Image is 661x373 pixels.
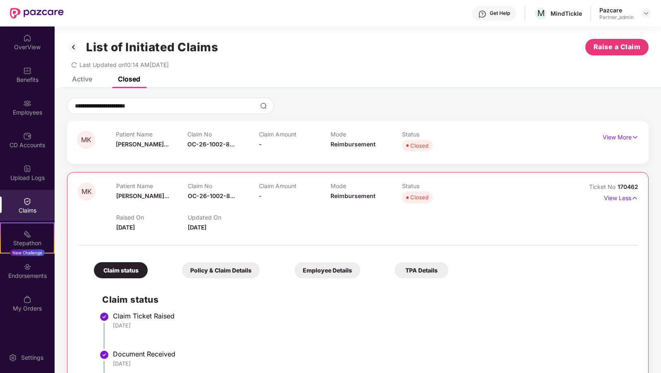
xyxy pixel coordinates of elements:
[537,8,545,18] span: M
[259,182,330,189] p: Claim Amount
[113,322,630,329] div: [DATE]
[188,214,259,221] p: Updated On
[10,8,64,19] img: New Pazcare Logo
[23,132,31,140] img: svg+xml;base64,PHN2ZyBpZD0iQ0RfQWNjb3VudHMiIGRhdGEtbmFtZT0iQ0QgQWNjb3VudHMiIHhtbG5zPSJodHRwOi8vd3...
[604,191,638,203] p: View Less
[86,40,218,54] h1: List of Initiated Claims
[81,136,91,143] span: MK
[102,293,630,306] h2: Claim status
[23,295,31,304] img: svg+xml;base64,PHN2ZyBpZD0iTXlfT3JkZXJzIiBkYXRhLW5hbWU9Ik15IE9yZGVycyIgeG1sbnM9Imh0dHA6Ly93d3cudz...
[9,354,17,362] img: svg+xml;base64,PHN2ZyBpZD0iU2V0dGluZy0yMHgyMCIgeG1sbnM9Imh0dHA6Ly93d3cudzMub3JnLzIwMDAvc3ZnIiB3aW...
[594,42,641,52] span: Raise a Claim
[182,262,260,278] div: Policy & Claim Details
[330,131,402,138] p: Mode
[113,360,630,367] div: [DATE]
[79,61,169,68] span: Last Updated on 10:14 AM[DATE]
[23,34,31,42] img: svg+xml;base64,PHN2ZyBpZD0iSG9tZSIgeG1sbnM9Imh0dHA6Ly93d3cudzMub3JnLzIwMDAvc3ZnIiB3aWR0aD0iMjAiIG...
[603,131,639,142] p: View More
[599,6,634,14] div: Pazcare
[113,312,630,320] div: Claim Ticket Raised
[71,61,77,68] span: redo
[99,350,109,360] img: svg+xml;base64,PHN2ZyBpZD0iU3RlcC1Eb25lLTMyeDMyIiB4bWxucz0iaHR0cDovL3d3dy53My5vcmcvMjAwMC9zdmciIH...
[72,75,92,83] div: Active
[618,183,638,190] span: 170462
[1,239,54,247] div: Stepathon
[81,188,92,195] span: MK
[116,131,187,138] p: Patient Name
[643,10,649,17] img: svg+xml;base64,PHN2ZyBpZD0iRHJvcGRvd24tMzJ4MzIiIHhtbG5zPSJodHRwOi8vd3d3LnczLm9yZy8yMDAwL3N2ZyIgd2...
[187,131,259,138] p: Claim No
[116,214,188,221] p: Raised On
[113,350,630,358] div: Document Received
[589,183,618,190] span: Ticket No
[23,165,31,173] img: svg+xml;base64,PHN2ZyBpZD0iVXBsb2FkX0xvZ3MiIGRhdGEtbmFtZT0iVXBsb2FkIExvZ3MiIHhtbG5zPSJodHRwOi8vd3...
[116,192,169,199] span: [PERSON_NAME]...
[330,141,376,148] span: Reimbursement
[259,192,262,199] span: -
[410,193,429,201] div: Closed
[188,182,259,189] p: Claim No
[490,10,510,17] div: Get Help
[23,263,31,271] img: svg+xml;base64,PHN2ZyBpZD0iRW5kb3JzZW1lbnRzIiB4bWxucz0iaHR0cDovL3d3dy53My5vcmcvMjAwMC9zdmciIHdpZH...
[116,141,169,148] span: [PERSON_NAME]...
[99,312,109,322] img: svg+xml;base64,PHN2ZyBpZD0iU3RlcC1Eb25lLTMyeDMyIiB4bWxucz0iaHR0cDovL3d3dy53My5vcmcvMjAwMC9zdmciIH...
[118,75,140,83] div: Closed
[116,224,135,231] span: [DATE]
[585,39,649,55] button: Raise a Claim
[19,354,46,362] div: Settings
[551,10,582,17] div: MindTickle
[402,182,474,189] p: Status
[631,194,638,203] img: svg+xml;base64,PHN2ZyB4bWxucz0iaHR0cDovL3d3dy53My5vcmcvMjAwMC9zdmciIHdpZHRoPSIxNyIgaGVpZ2h0PSIxNy...
[23,197,31,206] img: svg+xml;base64,PHN2ZyBpZD0iQ2xhaW0iIHhtbG5zPSJodHRwOi8vd3d3LnczLm9yZy8yMDAwL3N2ZyIgd2lkdGg9IjIwIi...
[410,141,429,150] div: Closed
[632,133,639,142] img: svg+xml;base64,PHN2ZyB4bWxucz0iaHR0cDovL3d3dy53My5vcmcvMjAwMC9zdmciIHdpZHRoPSIxNyIgaGVpZ2h0PSIxNy...
[23,67,31,75] img: svg+xml;base64,PHN2ZyBpZD0iQmVuZWZpdHMiIHhtbG5zPSJodHRwOi8vd3d3LnczLm9yZy8yMDAwL3N2ZyIgd2lkdGg9Ij...
[259,131,330,138] p: Claim Amount
[259,141,262,148] span: -
[260,103,267,109] img: svg+xml;base64,PHN2ZyBpZD0iU2VhcmNoLTMyeDMyIiB4bWxucz0iaHR0cDovL3d3dy53My5vcmcvMjAwMC9zdmciIHdpZH...
[395,262,448,278] div: TPA Details
[478,10,486,18] img: svg+xml;base64,PHN2ZyBpZD0iSGVscC0zMngzMiIgeG1sbnM9Imh0dHA6Ly93d3cudzMub3JnLzIwMDAvc3ZnIiB3aWR0aD...
[295,262,360,278] div: Employee Details
[94,262,148,278] div: Claim status
[10,249,45,256] div: New Challenge
[330,182,402,189] p: Mode
[187,141,235,148] span: OC-26-1002-8...
[599,14,634,21] div: Partner_admin
[402,131,474,138] p: Status
[67,40,80,54] img: svg+xml;base64,PHN2ZyB3aWR0aD0iMzIiIGhlaWdodD0iMzIiIHZpZXdCb3g9IjAgMCAzMiAzMiIgZmlsbD0ibm9uZSIgeG...
[188,192,235,199] span: OC-26-1002-8...
[23,230,31,238] img: svg+xml;base64,PHN2ZyB4bWxucz0iaHR0cDovL3d3dy53My5vcmcvMjAwMC9zdmciIHdpZHRoPSIyMSIgaGVpZ2h0PSIyMC...
[330,192,376,199] span: Reimbursement
[116,182,188,189] p: Patient Name
[188,224,206,231] span: [DATE]
[23,99,31,108] img: svg+xml;base64,PHN2ZyBpZD0iRW1wbG95ZWVzIiB4bWxucz0iaHR0cDovL3d3dy53My5vcmcvMjAwMC9zdmciIHdpZHRoPS...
